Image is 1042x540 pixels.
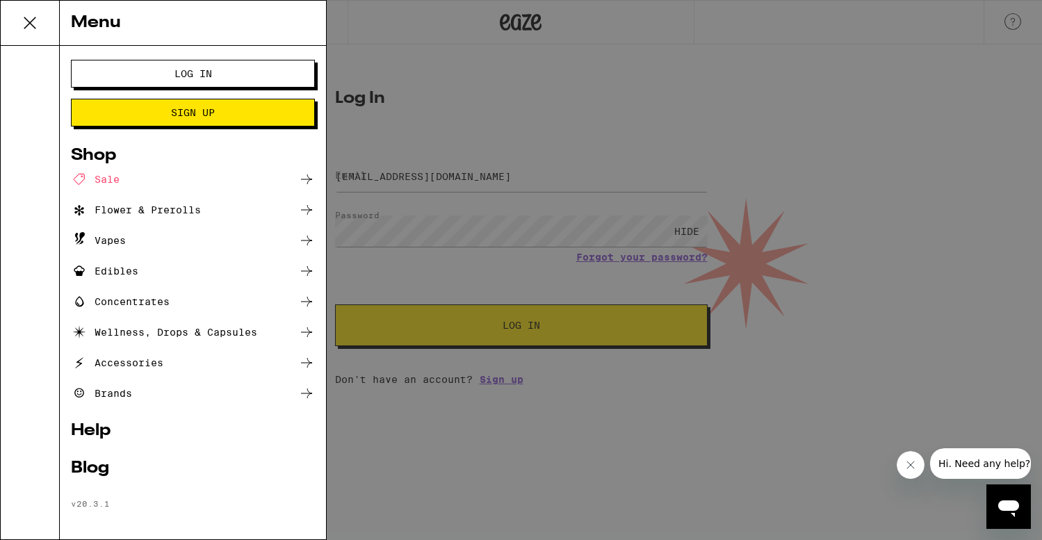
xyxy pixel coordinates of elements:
span: Log In [174,69,212,79]
iframe: Button to launch messaging window [986,484,1031,529]
a: Vapes [71,232,315,249]
div: Concentrates [71,293,170,310]
a: Log In [71,68,315,79]
div: Sale [71,171,120,188]
a: Flower & Prerolls [71,202,315,218]
a: Help [71,423,315,439]
span: v 20.3.1 [71,499,110,508]
div: Vapes [71,232,126,249]
div: Edibles [71,263,138,279]
a: Accessories [71,354,315,371]
button: Sign Up [71,99,315,126]
a: Concentrates [71,293,315,310]
button: Log In [71,60,315,88]
iframe: Close message [897,451,925,479]
a: Wellness, Drops & Capsules [71,324,315,341]
a: Brands [71,385,315,402]
div: Wellness, Drops & Capsules [71,324,257,341]
div: Flower & Prerolls [71,202,201,218]
a: Shop [71,147,315,164]
a: Sale [71,171,315,188]
a: Blog [71,460,315,477]
div: Accessories [71,354,163,371]
div: Brands [71,385,132,402]
a: Sign Up [71,107,315,118]
iframe: Message from company [930,448,1031,479]
div: Menu [60,1,326,46]
span: Sign Up [171,108,215,117]
a: Edibles [71,263,315,279]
